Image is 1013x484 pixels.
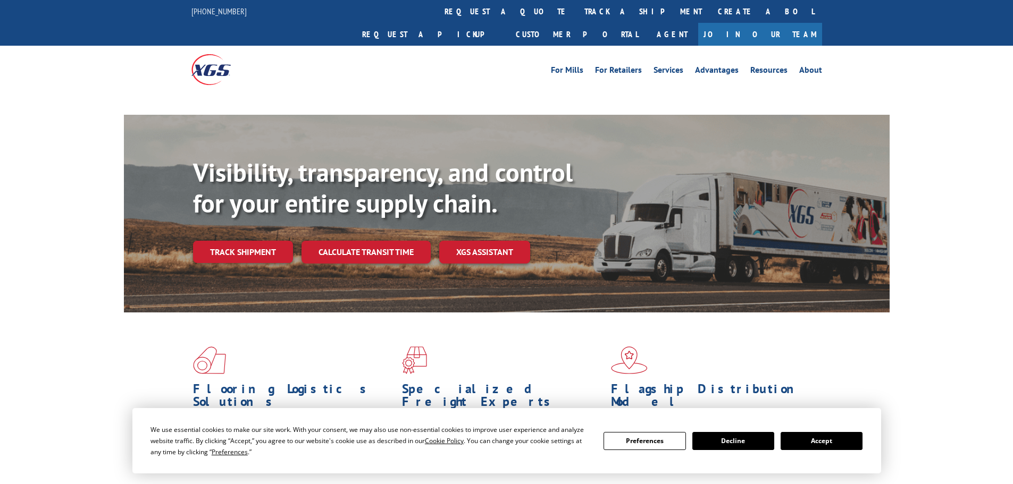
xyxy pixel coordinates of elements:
[150,424,591,457] div: We use essential cookies to make our site work. With your consent, we may also use non-essential ...
[611,383,812,413] h1: Flagship Distribution Model
[402,383,603,413] h1: Specialized Freight Experts
[604,432,685,450] button: Preferences
[302,241,431,264] a: Calculate transit time
[193,241,293,263] a: Track shipment
[191,6,247,16] a: [PHONE_NUMBER]
[781,432,863,450] button: Accept
[595,66,642,78] a: For Retailers
[654,66,683,78] a: Services
[698,23,822,46] a: Join Our Team
[611,346,648,374] img: xgs-icon-flagship-distribution-model-red
[439,241,530,264] a: XGS ASSISTANT
[193,156,573,219] b: Visibility, transparency, and control for your entire supply chain.
[212,447,248,456] span: Preferences
[193,346,226,374] img: xgs-icon-total-supply-chain-intelligence-red
[354,23,508,46] a: Request a pickup
[646,23,698,46] a: Agent
[508,23,646,46] a: Customer Portal
[551,66,583,78] a: For Mills
[695,66,739,78] a: Advantages
[750,66,788,78] a: Resources
[402,346,427,374] img: xgs-icon-focused-on-flooring-red
[425,436,464,445] span: Cookie Policy
[193,383,394,413] h1: Flooring Logistics Solutions
[692,432,774,450] button: Decline
[799,66,822,78] a: About
[132,408,881,473] div: Cookie Consent Prompt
